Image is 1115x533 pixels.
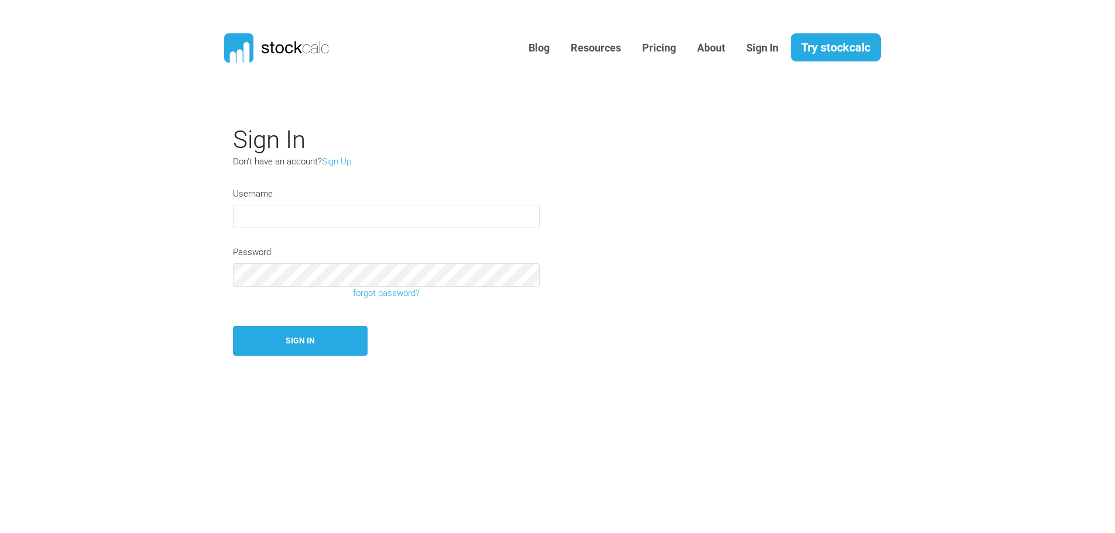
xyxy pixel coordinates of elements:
a: Sign Up [322,156,351,167]
a: Resources [562,34,630,63]
a: Blog [520,34,558,63]
a: Pricing [633,34,685,63]
a: Try stockcalc [791,33,881,61]
a: About [688,34,734,63]
label: Password [233,246,271,259]
button: Sign In [233,326,368,356]
a: Sign In [737,34,787,63]
a: forgot password? [224,287,548,300]
h2: Sign In [233,125,771,154]
p: Don't have an account? [233,155,502,169]
label: Username [233,187,273,201]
